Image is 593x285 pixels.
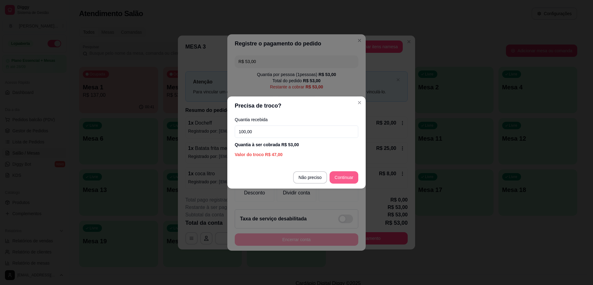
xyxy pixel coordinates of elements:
[293,171,327,184] button: Não preciso
[330,171,358,184] button: Continuar
[235,142,358,148] div: Quantia à ser cobrada R$ 53,00
[235,117,358,122] label: Quantia recebida
[235,151,358,158] div: Valor do troco R$ 47,00
[355,98,364,108] button: Close
[227,96,366,115] header: Precisa de troco?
